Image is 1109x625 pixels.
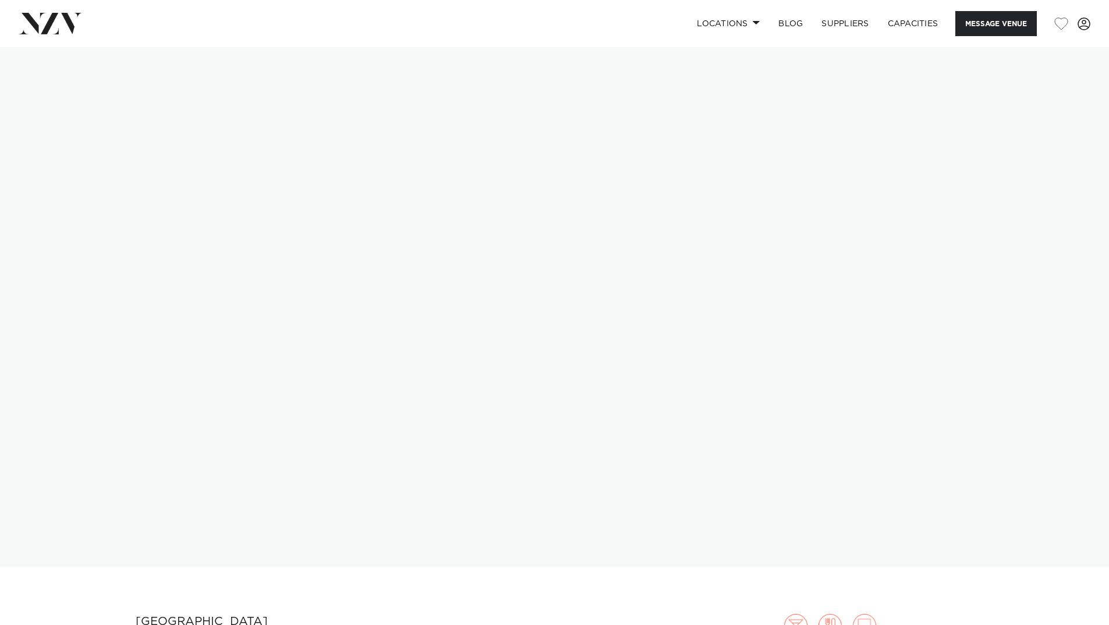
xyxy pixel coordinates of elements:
[878,11,948,36] a: Capacities
[688,11,769,36] a: Locations
[955,11,1037,36] button: Message Venue
[812,11,878,36] a: SUPPLIERS
[769,11,812,36] a: BLOG
[19,13,82,34] img: nzv-logo.png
